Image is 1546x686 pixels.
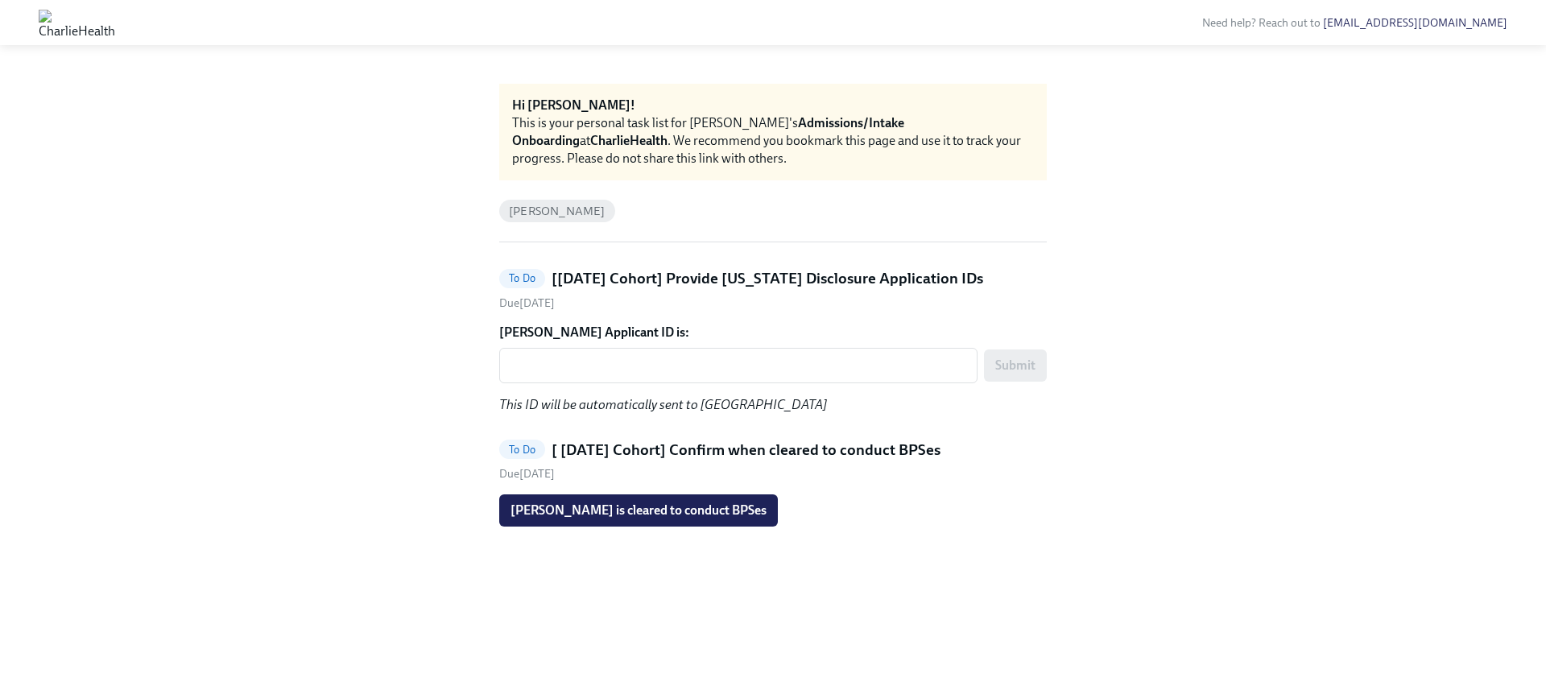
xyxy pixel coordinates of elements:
[499,467,555,481] span: Sunday, October 5th 2025, 10:00 am
[1323,16,1507,30] a: [EMAIL_ADDRESS][DOMAIN_NAME]
[499,397,828,412] em: This ID will be automatically sent to [GEOGRAPHIC_DATA]
[552,268,983,289] h5: [[DATE] Cohort] Provide [US_STATE] Disclosure Application IDs
[590,133,668,148] strong: CharlieHealth
[552,440,940,461] h5: [ [DATE] Cohort] Confirm when cleared to conduct BPSes
[499,296,555,310] span: Thursday, September 25th 2025, 10:00 am
[1202,16,1507,30] span: Need help? Reach out to
[499,272,545,284] span: To Do
[511,502,767,519] span: [PERSON_NAME] is cleared to conduct BPSes
[499,324,1047,341] label: [PERSON_NAME] Applicant ID is:
[499,444,545,456] span: To Do
[499,205,615,217] span: [PERSON_NAME]
[512,114,1034,167] div: This is your personal task list for [PERSON_NAME]'s at . We recommend you bookmark this page and ...
[499,494,778,527] button: [PERSON_NAME] is cleared to conduct BPSes
[499,440,1047,482] a: To Do[ [DATE] Cohort] Confirm when cleared to conduct BPSesDue[DATE]
[39,10,115,35] img: CharlieHealth
[512,97,635,113] strong: Hi [PERSON_NAME]!
[499,268,1047,311] a: To Do[[DATE] Cohort] Provide [US_STATE] Disclosure Application IDsDue[DATE]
